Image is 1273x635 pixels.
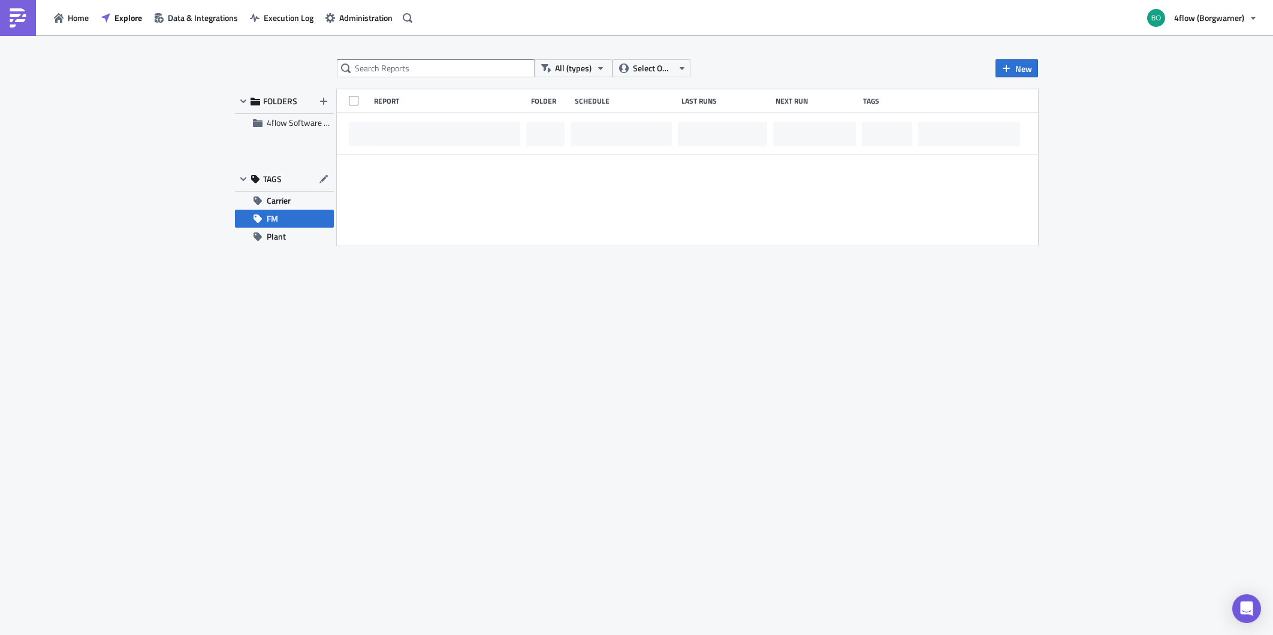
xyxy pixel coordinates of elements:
[68,11,89,24] span: Home
[263,174,282,185] span: TAGS
[531,96,569,105] div: Folder
[575,96,675,105] div: Schedule
[535,59,613,77] button: All (types)
[996,59,1038,77] button: New
[235,228,334,246] button: Plant
[681,96,770,105] div: Last Runs
[319,8,399,27] button: Administration
[863,96,913,105] div: Tags
[264,11,313,24] span: Execution Log
[633,62,673,75] span: Select Owner
[235,192,334,210] button: Carrier
[555,62,592,75] span: All (types)
[776,96,858,105] div: Next Run
[8,8,28,28] img: PushMetrics
[114,11,142,24] span: Explore
[263,96,297,107] span: FOLDERS
[1015,62,1032,75] span: New
[235,210,334,228] button: FM
[1146,8,1166,28] img: Avatar
[1232,594,1261,623] div: Open Intercom Messenger
[244,8,319,27] button: Execution Log
[613,59,690,77] button: Select Owner
[95,8,148,27] button: Explore
[267,192,291,210] span: Carrier
[48,8,95,27] button: Home
[168,11,238,24] span: Data & Integrations
[267,228,286,246] span: Plant
[339,11,393,24] span: Administration
[374,96,525,105] div: Report
[267,116,340,129] span: 4flow Software KAM
[148,8,244,27] button: Data & Integrations
[1174,11,1244,24] span: 4flow (Borgwarner)
[337,59,535,77] input: Search Reports
[1140,5,1264,31] button: 4flow (Borgwarner)
[267,210,278,228] span: FM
